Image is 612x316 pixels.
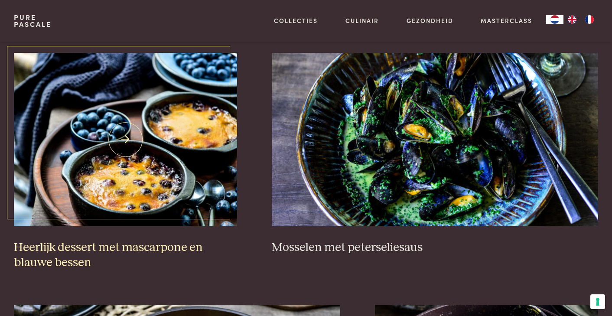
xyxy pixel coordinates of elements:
a: NL [546,15,563,24]
ul: Language list [563,15,598,24]
div: Language [546,15,563,24]
a: PurePascale [14,14,52,28]
h3: Mosselen met peterseliesaus [272,240,598,255]
aside: Language selected: Nederlands [546,15,598,24]
a: EN [563,15,581,24]
a: Mosselen met peterseliesaus Mosselen met peterseliesaus [272,53,598,255]
img: Heerlijk dessert met mascarpone en blauwe bessen [14,53,237,226]
h3: Heerlijk dessert met mascarpone en blauwe bessen [14,240,237,270]
a: Culinair [345,16,379,25]
a: Collecties [274,16,318,25]
button: Uw voorkeuren voor toestemming voor trackingtechnologieën [590,294,605,309]
a: FR [581,15,598,24]
a: Masterclass [481,16,532,25]
a: Heerlijk dessert met mascarpone en blauwe bessen Heerlijk dessert met mascarpone en blauwe bessen [14,53,237,270]
a: Gezondheid [407,16,453,25]
img: Mosselen met peterseliesaus [272,53,598,226]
